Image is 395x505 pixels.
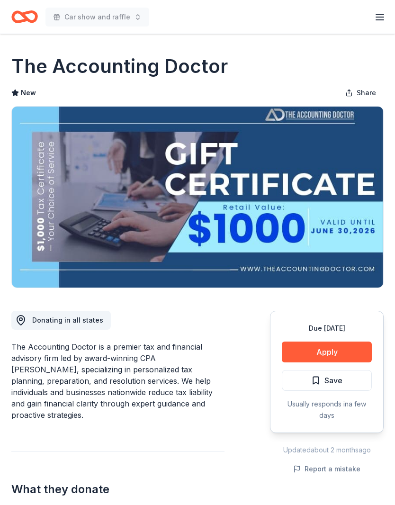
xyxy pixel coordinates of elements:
div: Due [DATE] [282,323,372,334]
button: Save [282,370,372,391]
button: Report a mistake [293,463,360,475]
h2: What they donate [11,482,224,497]
a: Home [11,6,38,28]
div: Updated about 2 months ago [270,444,384,456]
div: The Accounting Doctor is a premier tax and financial advisory firm led by award-winning CPA [PERS... [11,341,224,421]
button: Apply [282,342,372,362]
span: Donating in all states [32,316,103,324]
div: Usually responds in a few days [282,398,372,421]
span: Save [324,374,342,387]
span: New [21,87,36,99]
span: Car show and raffle [64,11,130,23]
button: Share [338,83,384,102]
img: Image for The Accounting Doctor [12,107,383,288]
h1: The Accounting Doctor [11,53,228,80]
button: Car show and raffle [45,8,149,27]
span: Share [357,87,376,99]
